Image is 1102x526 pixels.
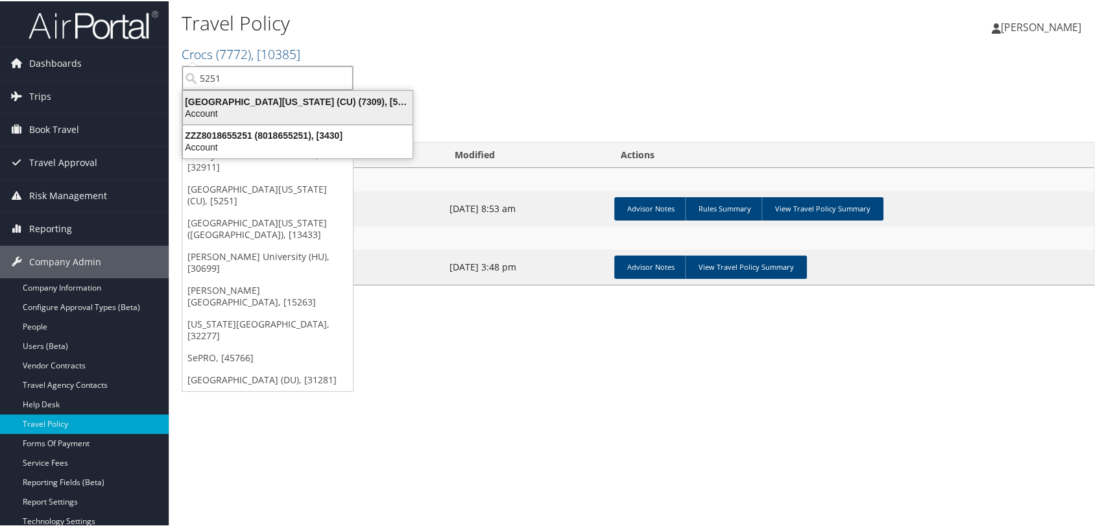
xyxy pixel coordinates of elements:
span: Reporting [29,211,72,244]
span: Risk Management [29,178,107,211]
div: Account [175,140,420,152]
div: [GEOGRAPHIC_DATA][US_STATE] (CU) (7309), [5251] [175,95,420,106]
a: View Travel Policy Summary [685,254,807,278]
a: View Travel Policy Summary [761,196,883,219]
a: [GEOGRAPHIC_DATA][US_STATE] ([GEOGRAPHIC_DATA]), [13433] [182,211,353,245]
a: Rules Summary [685,196,764,219]
a: SePRO, [45766] [182,346,353,368]
a: BioCryst Pharmaceuticals Inc., [32911] [182,143,353,177]
a: [PERSON_NAME] University (HU), [30699] [182,245,353,278]
a: Crocs [182,44,300,62]
span: , [ 10385 ] [251,44,300,62]
a: [GEOGRAPHIC_DATA] (DU), [31281] [182,368,353,390]
div: ZZZ8018655251 (8018655251), [3430] [175,128,420,140]
span: [PERSON_NAME] [1001,19,1081,33]
img: airportal-logo.png [29,8,158,39]
td: Crocs [182,167,1094,190]
h1: Travel Policy [182,8,790,36]
a: [US_STATE][GEOGRAPHIC_DATA], [32277] [182,312,353,346]
th: Actions [609,141,1094,167]
span: Trips [29,79,51,112]
span: ( 7772 ) [216,44,251,62]
th: Modified: activate to sort column ascending [443,141,609,167]
td: Crocs Meeting and Events [182,225,1094,248]
td: [DATE] 8:53 am [443,190,609,225]
span: Travel Approval [29,145,97,178]
span: Book Travel [29,112,79,145]
a: [PERSON_NAME] [992,6,1094,45]
span: Company Admin [29,245,101,277]
input: Search Accounts [182,65,353,89]
span: Dashboards [29,46,82,78]
div: Account [175,106,420,118]
td: [DATE] 3:48 pm [443,248,609,283]
a: [PERSON_NAME][GEOGRAPHIC_DATA], [15263] [182,278,353,312]
a: Advisor Notes [614,254,688,278]
a: [GEOGRAPHIC_DATA][US_STATE] (CU), [5251] [182,177,353,211]
a: Advisor Notes [614,196,688,219]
